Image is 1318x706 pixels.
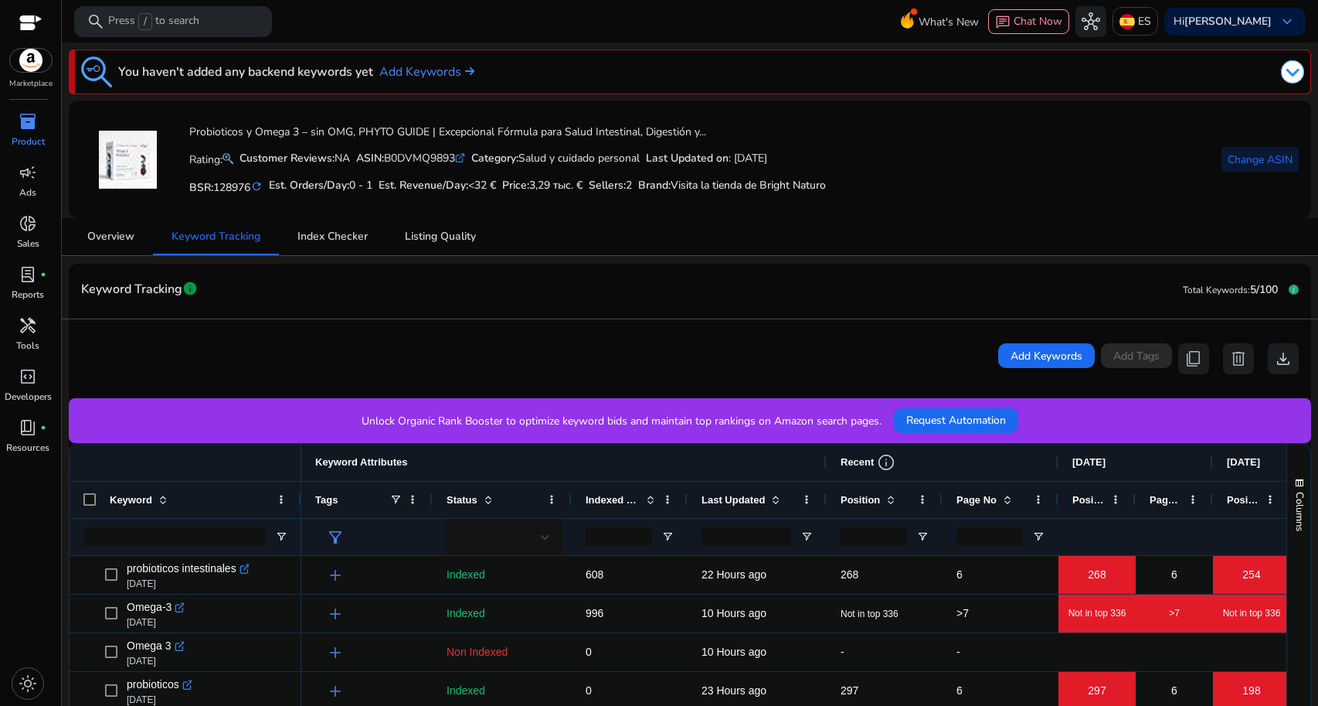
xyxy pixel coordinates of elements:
span: fiber_manual_record [40,425,46,431]
span: 0 [586,684,592,697]
span: chat [995,15,1011,30]
img: amazon.svg [10,49,52,72]
p: Unlock Organic Rank Booster to optimize keyword bids and maintain top rankings on Amazon search p... [362,413,881,429]
span: Omega-3 [127,596,172,618]
input: Keyword Filter Input [83,527,266,546]
p: [DATE] [127,616,184,629]
span: keyboard_arrow_down [1278,12,1296,31]
span: 10 Hours ago [701,607,766,619]
span: 0 [586,646,592,658]
span: Not in top 336 [1068,607,1126,619]
span: Not in top 336 [841,609,898,619]
span: 608 [586,568,603,581]
span: 10 Hours ago [701,646,766,658]
span: Visita la tienda de Bright Naturo [671,178,826,193]
button: chatChat Now [988,9,1069,34]
h5: : [638,179,826,193]
b: Category: [471,151,518,165]
h5: BSR: [189,178,263,195]
span: 254 [1242,559,1260,591]
span: [DATE] [1227,456,1260,468]
span: 297 [841,684,858,697]
div: NA [239,150,350,166]
mat-icon: refresh [250,179,263,194]
div: B0DVMQ9893 [356,150,465,166]
button: Request Automation [894,408,1018,433]
p: Product [12,135,45,148]
p: Sales [17,237,39,251]
img: es.svg [1119,14,1135,29]
span: [DATE] [1072,456,1106,468]
span: Change ASIN [1228,152,1293,168]
span: 268 [1088,559,1106,591]
p: [DATE] [127,578,249,590]
button: Open Filter Menu [661,530,674,543]
span: search [87,12,105,31]
span: add [326,566,345,585]
span: 128976 [213,180,250,195]
span: 3,29 тыс. € [529,178,583,193]
h5: Price: [502,179,583,193]
input: Position Filter Input [841,527,907,546]
input: Indexed Products Filter Input [586,527,652,546]
span: Add Keywords [1011,348,1082,364]
input: Page No Filter Input [956,527,1023,546]
span: Tags [315,494,338,506]
span: handyman [19,316,37,335]
span: 996 [586,607,603,619]
p: Press to search [108,13,199,30]
div: Recent [841,453,895,472]
span: <32 € [468,178,496,193]
span: >7 [1169,607,1180,619]
span: Page No [1150,494,1182,506]
h5: Est. Orders/Day: [269,179,372,193]
span: Position [1072,494,1105,506]
span: 268 [841,568,858,581]
span: Keyword Tracking [172,231,260,242]
span: campaign [19,163,37,182]
span: probioticos [127,674,179,695]
p: Tools [16,339,39,353]
p: Developers [5,390,52,404]
button: Open Filter Menu [800,530,813,543]
h5: Sellers: [589,179,632,193]
span: probioticos intestinales [127,558,236,579]
span: Page No [956,494,997,506]
span: book_4 [19,418,37,437]
button: Add Keywords [998,343,1095,368]
span: info [877,453,895,472]
span: 6 [1171,559,1177,591]
span: Omega 3 [127,635,172,657]
span: Listing Quality [405,231,476,242]
span: >7 [956,607,969,619]
span: lab_profile [19,265,37,284]
h4: Probioticos y Omega 3 – sin OMG, PHYTO GUIDE | Excepcional Fórmula para Salud Intestinal, Digesti... [189,126,826,139]
span: Indexed [447,568,485,581]
span: Indexed Products [586,494,640,506]
span: Columns [1293,492,1306,531]
span: inventory_2 [19,112,37,131]
span: info [182,281,198,296]
p: Hi [1174,16,1272,27]
span: Index Checker [297,231,368,242]
span: light_mode [19,674,37,693]
span: - [841,646,844,658]
button: Open Filter Menu [916,530,929,543]
span: Position [1227,494,1259,506]
span: Status [447,494,477,506]
button: Open Filter Menu [275,530,287,543]
span: Total Keywords: [1183,284,1250,296]
span: code_blocks [19,367,37,386]
span: add [326,682,345,701]
span: hub [1082,12,1100,31]
img: dropdown-arrow.svg [1281,60,1304,84]
button: Change ASIN [1221,147,1299,172]
b: ASIN: [356,151,384,165]
span: Chat Now [1014,14,1062,29]
div: : [DATE] [646,150,767,166]
span: 2 [626,178,632,193]
img: keyword-tracking.svg [81,56,112,87]
img: 41jKo5HHnHL._AC_US40_.jpg [99,131,157,189]
span: 0 - 1 [349,178,372,193]
a: Add Keywords [379,63,474,81]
